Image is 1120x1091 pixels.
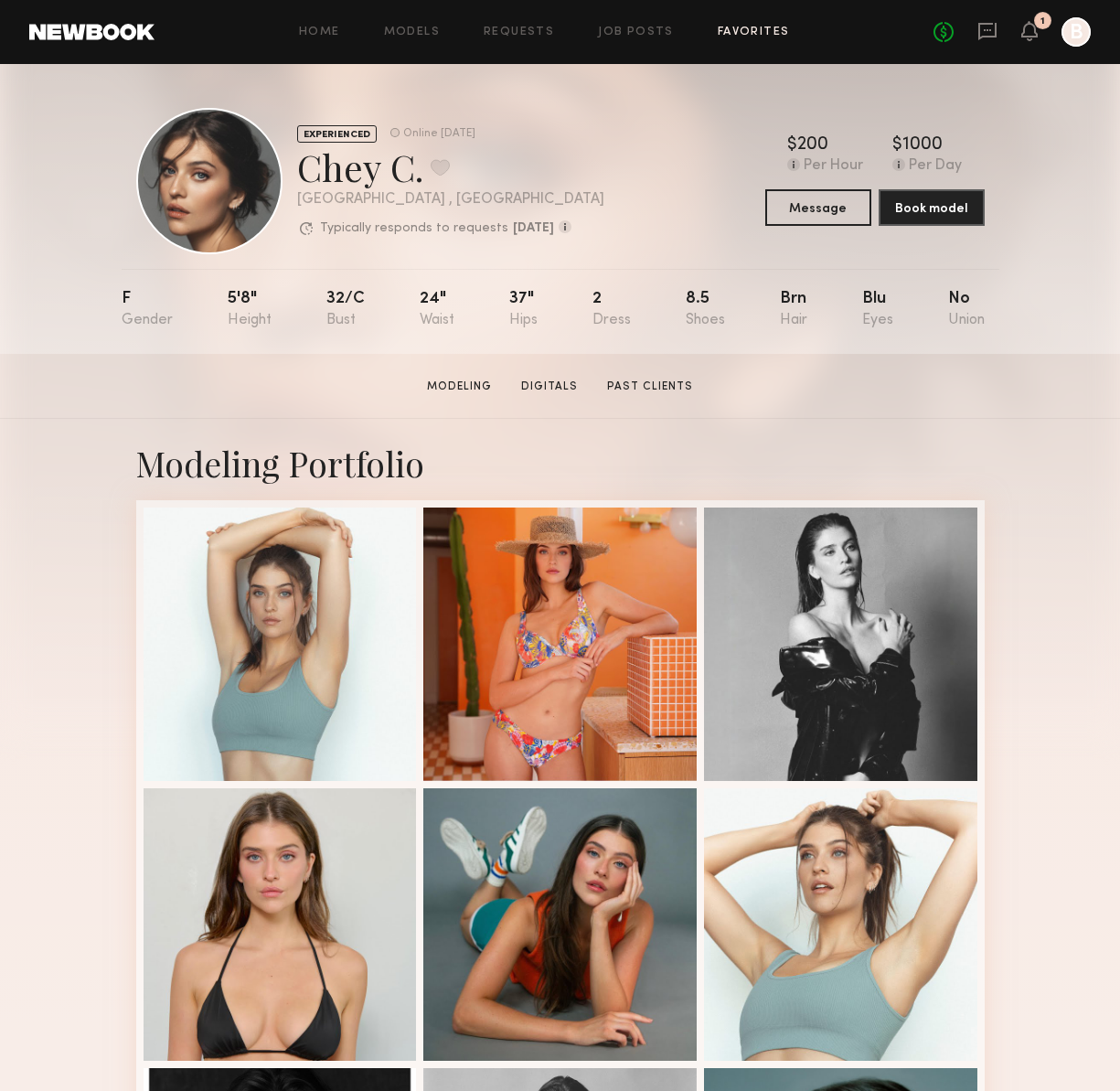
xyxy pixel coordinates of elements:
a: Requests [484,27,554,38]
div: Modeling Portfolio [136,441,985,486]
div: [GEOGRAPHIC_DATA] , [GEOGRAPHIC_DATA] [297,192,604,208]
div: 1 [1040,16,1045,27]
div: F [122,291,173,328]
div: Online [DATE] [403,128,475,140]
div: Per Hour [804,158,863,175]
div: 2 [592,291,631,328]
button: Message [765,189,871,226]
p: Typically responds to requests [320,222,508,235]
div: Blu [862,291,893,328]
div: $ [892,136,902,155]
div: 24" [420,291,454,328]
a: Job Posts [598,27,674,38]
div: 32/c [326,291,365,328]
div: EXPERIENCED [297,125,377,143]
div: 1000 [902,136,943,155]
button: Book model [879,189,985,226]
div: 8.5 [686,291,725,328]
div: Per Day [909,158,962,175]
a: Favorites [718,27,790,38]
div: 200 [797,136,828,155]
a: Past Clients [600,379,700,395]
b: [DATE] [513,222,554,235]
a: Modeling [420,379,499,395]
a: Digitals [514,379,585,395]
div: Brn [780,291,807,328]
div: 5'8" [228,291,272,328]
div: 37" [509,291,538,328]
div: No [948,291,985,328]
div: Chey C. [297,143,604,191]
a: Models [384,27,440,38]
a: Home [299,27,340,38]
a: B [1061,17,1091,47]
div: $ [787,136,797,155]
